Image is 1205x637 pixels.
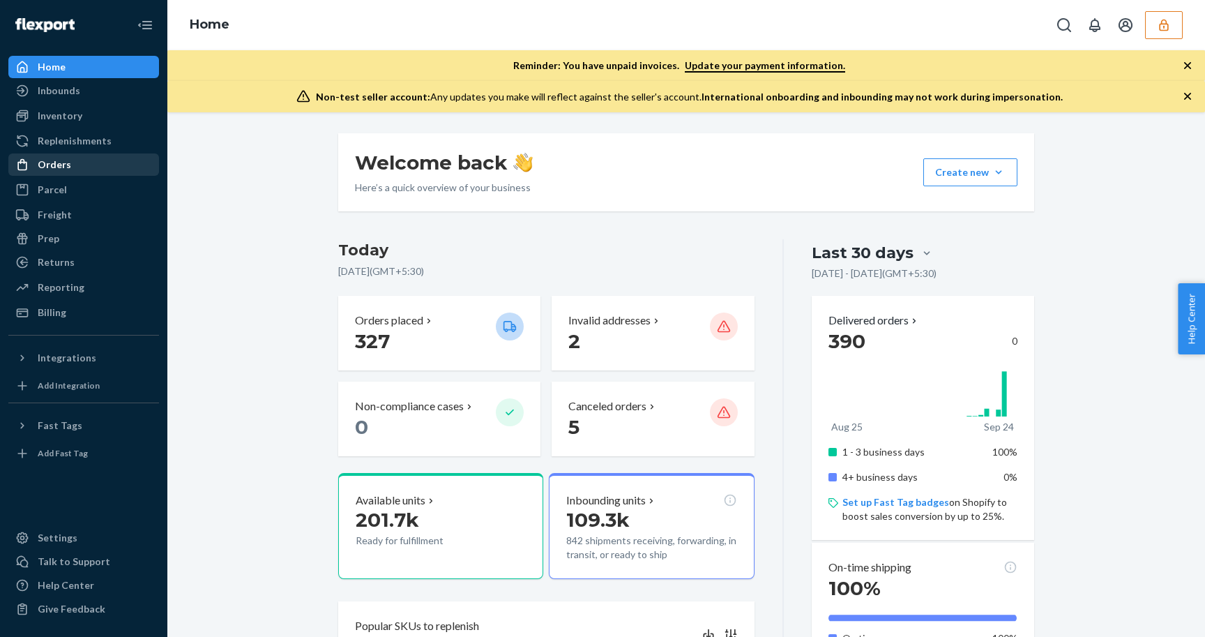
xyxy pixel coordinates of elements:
[38,447,88,459] div: Add Fast Tag
[38,60,66,74] div: Home
[356,508,419,532] span: 201.7k
[8,301,159,324] a: Billing
[8,276,159,299] a: Reporting
[38,306,66,320] div: Billing
[38,419,82,433] div: Fast Tags
[38,84,80,98] div: Inbounds
[8,574,159,597] a: Help Center
[1081,11,1109,39] button: Open notifications
[828,329,865,353] span: 390
[38,134,112,148] div: Replenishments
[812,267,937,280] p: [DATE] - [DATE] ( GMT+5:30 )
[513,153,533,172] img: hand-wave emoji
[568,329,580,353] span: 2
[8,598,159,620] button: Give Feedback
[179,5,241,45] ol: breadcrumbs
[355,329,390,353] span: 327
[842,470,980,484] p: 4+ business days
[38,158,71,172] div: Orders
[828,329,1017,354] div: 0
[38,280,84,294] div: Reporting
[566,508,630,532] span: 109.3k
[8,80,159,102] a: Inbounds
[842,495,1017,523] p: on Shopify to boost sales conversion by up to 25%.
[8,527,159,549] a: Settings
[923,158,1017,186] button: Create new
[38,109,82,123] div: Inventory
[8,153,159,176] a: Orders
[8,204,159,226] a: Freight
[38,183,67,197] div: Parcel
[338,382,540,456] button: Non-compliance cases 0
[38,602,105,616] div: Give Feedback
[8,130,159,152] a: Replenishments
[831,420,863,434] p: Aug 25
[8,550,159,573] a: Talk to Support
[984,420,1014,434] p: Sep 24
[992,446,1017,458] span: 100%
[568,415,579,439] span: 5
[828,313,920,329] button: Delivered orders
[1112,11,1139,39] button: Open account menu
[190,17,229,32] a: Home
[38,578,94,592] div: Help Center
[355,618,479,634] p: Popular SKUs to replenish
[356,534,485,548] p: Ready for fulfillment
[338,296,540,370] button: Orders placed 327
[355,150,533,175] h1: Welcome back
[316,91,430,103] span: Non-test seller account:
[1050,11,1078,39] button: Open Search Box
[8,105,159,127] a: Inventory
[355,415,368,439] span: 0
[338,264,755,278] p: [DATE] ( GMT+5:30 )
[552,382,754,456] button: Canceled orders 5
[8,442,159,465] a: Add Fast Tag
[552,296,754,370] button: Invalid addresses 2
[38,208,72,222] div: Freight
[38,380,100,391] div: Add Integration
[356,493,425,509] p: Available units
[316,90,1063,104] div: Any updates you make will reflect against the seller's account.
[568,398,646,414] p: Canceled orders
[549,473,754,579] button: Inbounding units109.3k842 shipments receiving, forwarding, in transit, or ready to ship
[812,242,914,264] div: Last 30 days
[38,531,77,545] div: Settings
[8,227,159,250] a: Prep
[38,255,75,269] div: Returns
[1178,283,1205,354] button: Help Center
[842,445,980,459] p: 1 - 3 business days
[38,351,96,365] div: Integrations
[15,18,75,32] img: Flexport logo
[702,91,1063,103] span: International onboarding and inbounding may not work during impersonation.
[38,555,110,569] div: Talk to Support
[8,179,159,201] a: Parcel
[828,576,881,600] span: 100%
[8,347,159,369] button: Integrations
[338,239,755,262] h3: Today
[338,473,543,579] button: Available units201.7kReady for fulfillment
[566,493,646,509] p: Inbounding units
[828,560,911,576] p: On-time shipping
[8,251,159,273] a: Returns
[842,496,949,508] a: Set up Fast Tag badges
[355,313,423,329] p: Orders placed
[1003,471,1017,483] span: 0%
[355,181,533,195] p: Here’s a quick overview of your business
[8,56,159,78] a: Home
[566,534,736,562] p: 842 shipments receiving, forwarding, in transit, or ready to ship
[685,59,845,73] a: Update your payment information.
[513,59,845,73] p: Reminder: You have unpaid invoices.
[38,232,59,246] div: Prep
[131,11,159,39] button: Close Navigation
[355,398,464,414] p: Non-compliance cases
[8,414,159,437] button: Fast Tags
[8,375,159,397] a: Add Integration
[568,313,651,329] p: Invalid addresses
